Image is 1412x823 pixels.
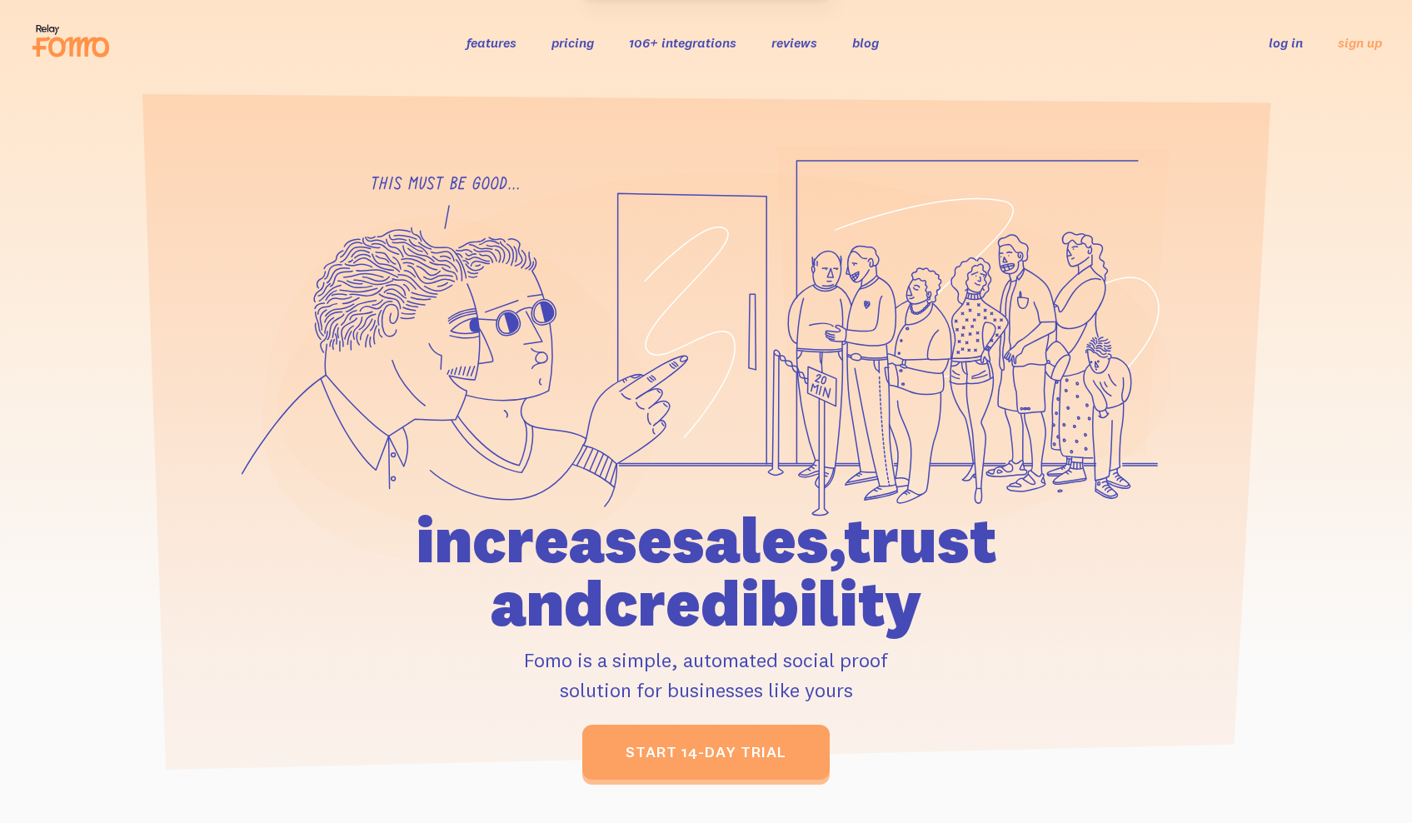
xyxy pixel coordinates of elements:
[321,508,1092,635] h1: increase sales, trust and credibility
[1338,34,1382,52] a: sign up
[1269,34,1303,51] a: log in
[629,34,736,51] a: 106+ integrations
[771,34,817,51] a: reviews
[582,725,830,780] a: start 14-day trial
[852,34,879,51] a: blog
[321,645,1092,705] p: Fomo is a simple, automated social proof solution for businesses like yours
[551,34,594,51] a: pricing
[467,34,516,51] a: features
